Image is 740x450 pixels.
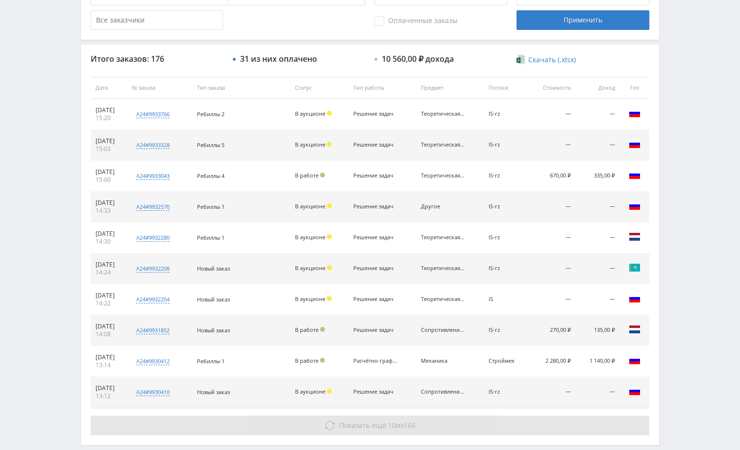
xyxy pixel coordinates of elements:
span: В аукционе [295,264,325,272]
th: Стоимость [528,77,576,99]
td: — [576,253,620,284]
div: Решение задач [353,234,397,241]
span: 166 [404,421,416,430]
div: IS-rz [489,173,524,179]
img: xlsx [517,54,525,64]
div: [DATE] [96,106,122,114]
span: Подтвержден [320,327,325,332]
th: Гео [620,77,649,99]
span: Холд [327,389,332,394]
img: rus.png [629,200,641,212]
td: — [528,99,576,130]
div: Сопротивление материалов [421,327,465,333]
span: В аукционе [295,202,325,210]
div: 14:33 [96,207,122,215]
span: В работе [295,326,319,333]
div: Решение задач [353,203,397,210]
div: [DATE] [96,384,122,392]
img: rus.png [629,138,641,150]
span: Холд [327,296,332,301]
div: Сопротивление материалов [421,389,465,395]
td: — [576,377,620,408]
div: 14:22 [96,300,122,307]
div: a24#9932204 [136,296,170,303]
span: В аукционе [295,295,325,302]
a: Скачать (.xlsx) [517,55,575,65]
span: В работе [295,172,319,179]
div: Расчётно-графическая работа (РГР) [353,358,397,364]
div: Итого заказов: 176 [91,54,223,63]
div: IS-rz [489,142,524,148]
span: Ребиллы 1 [197,203,224,210]
td: — [528,130,576,161]
div: [DATE] [96,199,122,207]
span: 10 [388,421,396,430]
div: IS-rz [489,234,524,241]
div: a24#9932570 [136,203,170,211]
div: 15:20 [96,114,122,122]
div: [DATE] [96,137,122,145]
span: В работе [295,357,319,364]
input: Все заказчики [91,10,223,30]
div: IS-rz [489,327,524,333]
button: Показать ещё 10из166 [91,416,649,435]
div: IS-rz [489,203,524,210]
div: 15:03 [96,145,122,153]
div: Решение задач [353,173,397,179]
span: Ребиллы 2 [197,110,224,118]
img: nld.png [629,231,641,243]
div: Решение задач [353,389,397,395]
div: Теоретическая механика [421,111,465,117]
td: — [576,192,620,223]
div: Решение задач [353,142,397,148]
td: — [528,223,576,253]
div: Решение задач [353,265,397,272]
span: В аукционе [295,388,325,395]
span: Новый заказ [197,326,230,334]
td: 270,00 ₽ [528,315,576,346]
td: — [576,99,620,130]
div: a24#9930410 [136,388,170,396]
div: Решение задач [353,111,397,117]
div: [DATE] [96,168,122,176]
span: Новый заказ [197,388,230,396]
th: Потоки [484,77,529,99]
img: rus.png [629,385,641,397]
td: — [576,223,620,253]
div: 10 560,00 ₽ дохода [382,54,454,63]
td: — [528,192,576,223]
span: Холд [327,111,332,116]
div: Теоретическая механика [421,234,465,241]
td: — [528,253,576,284]
div: Механика [421,358,465,364]
span: Холд [327,142,332,147]
td: — [528,284,576,315]
span: Холд [327,203,332,208]
div: Теоретическая механика [421,142,465,148]
div: a24#9932280 [136,234,170,242]
span: Холд [327,265,332,270]
div: [DATE] [96,261,122,269]
div: [DATE] [96,323,122,330]
div: Решение задач [353,327,397,333]
span: В аукционе [295,233,325,241]
div: [DATE] [96,353,122,361]
div: Строймех [489,358,524,364]
img: rus.png [629,354,641,366]
div: [DATE] [96,230,122,238]
td: — [576,130,620,161]
th: № заказа [127,77,192,99]
div: IS-rz [489,265,524,272]
span: Подтвержден [320,358,325,363]
td: 1 140,00 ₽ [576,346,620,377]
div: 14:30 [96,238,122,246]
div: Теоретическая механика [421,173,465,179]
span: из [339,421,416,430]
span: Ребиллы 1 [197,357,224,365]
div: Теоретическая механика [421,265,465,272]
div: 14:24 [96,269,122,276]
div: IS-rz [489,111,524,117]
img: rus.png [629,293,641,304]
th: Тип заказа [192,77,290,99]
img: nld.png [629,324,641,335]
